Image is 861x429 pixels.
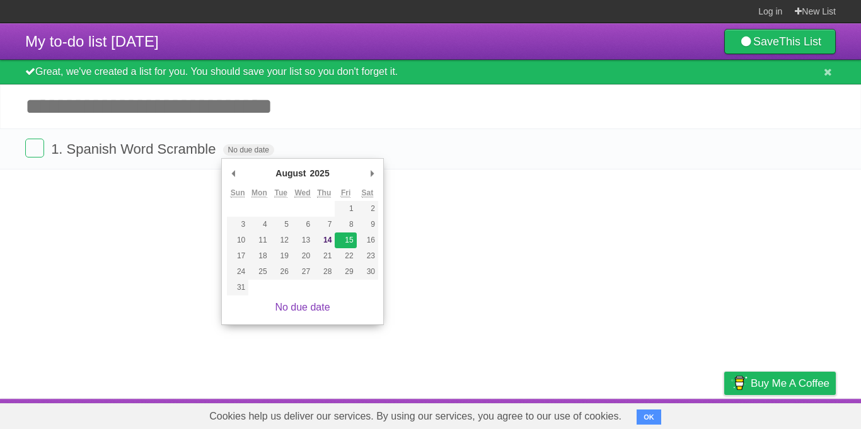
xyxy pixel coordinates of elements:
[223,144,274,156] span: No due date
[731,372,748,394] img: Buy me a coffee
[313,232,335,248] button: 14
[357,217,378,232] button: 9
[270,264,292,280] button: 26
[724,29,836,54] a: SaveThis List
[227,164,240,183] button: Previous Month
[724,372,836,395] a: Buy me a coffee
[248,248,270,264] button: 18
[751,372,829,394] span: Buy me a coffee
[756,402,836,426] a: Suggest a feature
[313,248,335,264] button: 21
[357,201,378,217] button: 2
[227,232,248,248] button: 10
[335,217,356,232] button: 8
[362,188,374,198] abbr: Saturday
[25,33,159,50] span: My to-do list [DATE]
[557,402,583,426] a: About
[357,248,378,264] button: 23
[335,201,356,217] button: 1
[665,402,693,426] a: Terms
[335,264,356,280] button: 29
[270,232,292,248] button: 12
[308,164,332,183] div: 2025
[25,139,44,157] label: Done
[598,402,649,426] a: Developers
[227,248,248,264] button: 17
[366,164,378,183] button: Next Month
[248,217,270,232] button: 4
[294,188,310,198] abbr: Wednesday
[251,188,267,198] abbr: Monday
[357,264,378,280] button: 30
[779,35,821,48] b: This List
[270,248,292,264] button: 19
[51,141,219,157] span: 1. Spanish Word Scramble
[292,248,313,264] button: 20
[313,264,335,280] button: 28
[317,188,331,198] abbr: Thursday
[274,164,308,183] div: August
[292,217,313,232] button: 6
[227,280,248,295] button: 31
[335,232,356,248] button: 15
[270,217,292,232] button: 5
[197,404,634,429] span: Cookies help us deliver our services. By using our services, you agree to our use of cookies.
[227,217,248,232] button: 3
[248,232,270,248] button: 11
[357,232,378,248] button: 16
[335,248,356,264] button: 22
[341,188,350,198] abbr: Friday
[274,188,287,198] abbr: Tuesday
[292,232,313,248] button: 13
[227,264,248,280] button: 24
[637,409,661,425] button: OK
[231,188,245,198] abbr: Sunday
[313,217,335,232] button: 7
[708,402,741,426] a: Privacy
[248,264,270,280] button: 25
[292,264,313,280] button: 27
[275,302,330,312] a: No due date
